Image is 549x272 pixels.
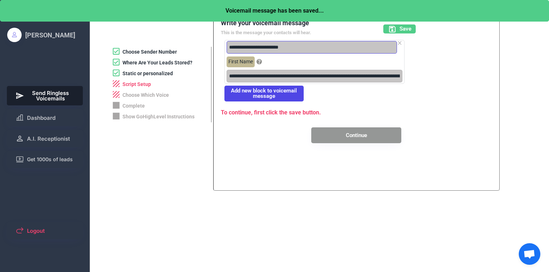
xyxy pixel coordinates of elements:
div: Script Setup [122,81,151,88]
span: Get 1000s of leads [27,157,73,162]
button: Add new block to voicemail message [224,86,304,101]
div: Show GoHighLevel Instructions [122,113,195,121]
span: Send Ringless Voicemails [27,90,75,101]
span: Save [400,26,411,32]
button: Save [383,24,416,33]
button: Logout [7,222,83,239]
span: Dashboard [27,115,55,121]
div: Voicemail message has been saved... [5,8,544,14]
div: Complete [122,103,145,110]
div: Choose Sender Number [122,49,177,56]
span: Logout [27,228,45,234]
button: This is a placeholder that will be replaced with the customer's actual First Name. [256,59,262,64]
button: Dashboard [7,109,83,126]
div: Static or personalized [122,70,173,77]
div: Choose Which Voice [122,92,169,99]
div: Where Are Your Leads Stored? [122,59,192,67]
font: This is the message your contacts will hear. [221,30,311,35]
div: This is a placeholder that will be replaced with the customer's actual First Name. [227,56,255,67]
div: To continue, first click the save button. [221,109,383,117]
button: Continue [311,127,401,143]
button: A.I. Receptionist [7,130,83,147]
div: [PERSON_NAME] [25,31,75,40]
font: Write your voicemail message [221,19,309,27]
button: Get 1000s of leads [7,151,83,168]
button: Send Ringless Voicemails [7,86,83,105]
a: Open chat [519,243,540,265]
span: A.I. Receptionist [27,136,70,141]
